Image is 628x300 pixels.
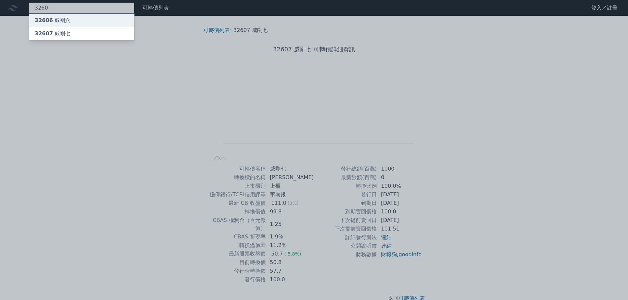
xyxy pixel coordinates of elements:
[35,30,53,37] span: 32607
[35,17,53,23] span: 32606
[35,16,70,24] div: 威剛六
[29,14,134,27] a: 32606威剛六
[35,30,70,38] div: 威剛七
[29,27,134,40] a: 32607威剛七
